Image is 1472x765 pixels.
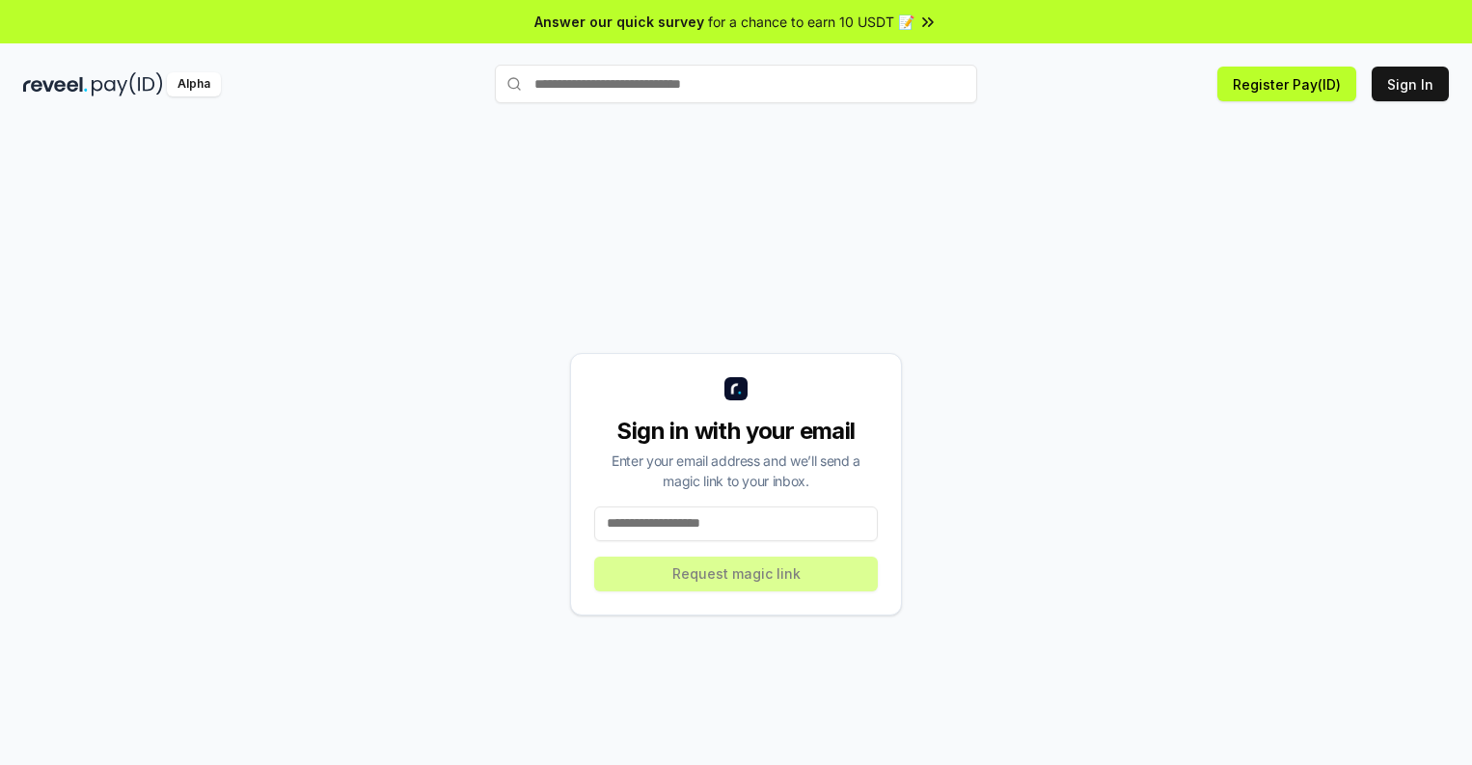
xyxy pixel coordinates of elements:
span: Answer our quick survey [534,12,704,32]
div: Alpha [167,72,221,96]
img: reveel_dark [23,72,88,96]
img: pay_id [92,72,163,96]
img: logo_small [724,377,748,400]
button: Register Pay(ID) [1217,67,1356,101]
div: Enter your email address and we’ll send a magic link to your inbox. [594,451,878,491]
div: Sign in with your email [594,416,878,447]
span: for a chance to earn 10 USDT 📝 [708,12,914,32]
button: Sign In [1372,67,1449,101]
